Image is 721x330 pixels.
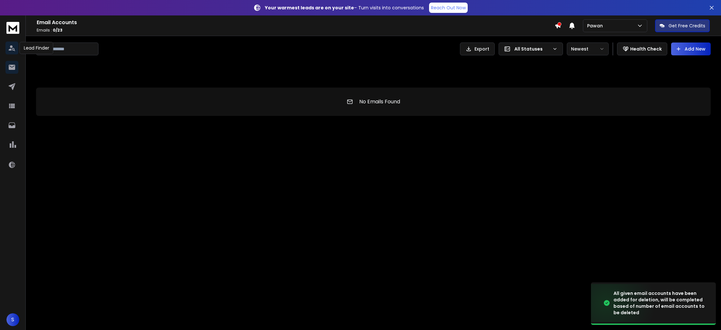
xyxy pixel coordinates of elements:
p: Get Free Credits [669,23,705,29]
p: All Statuses [514,46,550,52]
img: image [591,284,655,322]
span: 0 / 23 [53,27,62,33]
p: Health Check [630,46,662,52]
div: Lead Finder [20,42,53,54]
img: logo [6,22,19,34]
a: Reach Out Now [429,3,468,13]
p: – Turn visits into conversations [265,5,424,11]
p: Reach Out Now [431,5,466,11]
button: Newest [567,42,609,55]
p: Pawan [587,23,605,29]
p: Emails : [37,28,555,33]
button: Get Free Credits [655,19,710,32]
button: S [6,313,19,326]
button: Health Check [617,42,667,55]
strong: Your warmest leads are on your site [265,5,354,11]
div: All given email accounts have been added for deletion, will be completed based of number of email... [613,290,708,316]
h1: Email Accounts [37,19,555,26]
button: Export [460,42,495,55]
button: Add New [671,42,711,55]
p: No Emails Found [359,98,400,106]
